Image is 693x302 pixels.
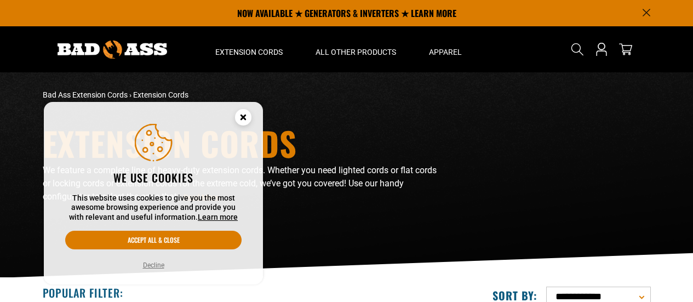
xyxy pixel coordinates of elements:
p: This website uses cookies to give you the most awesome browsing experience and provide you with r... [65,193,242,223]
button: Decline [140,260,168,271]
h2: Popular Filter: [43,286,123,300]
span: Extension Cords [215,47,283,57]
img: Bad Ass Extension Cords [58,41,167,59]
summary: Extension Cords [199,26,299,72]
h2: We use cookies [65,170,242,185]
aside: Cookie Consent [44,102,263,285]
h1: Extension Cords [43,127,443,159]
nav: breadcrumbs [43,89,443,101]
span: Apparel [429,47,462,57]
button: Accept all & close [65,231,242,249]
span: › [129,90,131,99]
span: All Other Products [316,47,396,57]
p: We feature a complete line of heavy-duty extension cords. Whether you need lighted cords or flat ... [43,164,443,203]
a: Bad Ass Extension Cords [43,90,128,99]
summary: Search [569,41,586,58]
span: Extension Cords [133,90,188,99]
a: Learn more [198,213,238,221]
summary: Apparel [413,26,478,72]
summary: All Other Products [299,26,413,72]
